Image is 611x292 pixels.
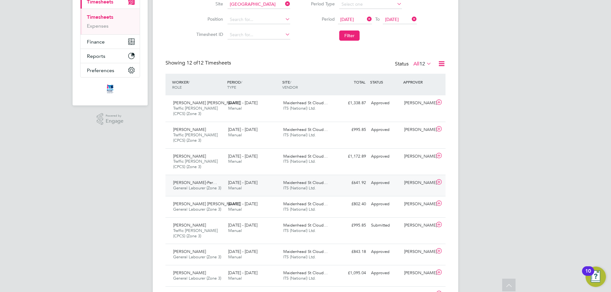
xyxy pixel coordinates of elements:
label: Period Type [306,1,335,7]
div: Approved [369,98,402,108]
div: [PERSON_NAME] [402,98,435,108]
span: Maidenhead St Cloud… [283,201,328,207]
span: [DATE] - [DATE] [228,100,257,105]
div: £1,338.87 [335,98,369,108]
div: SITE [281,76,336,93]
span: Maidenhead St Cloud… [283,100,328,105]
div: Status [395,60,433,69]
div: [PERSON_NAME] [402,247,435,257]
div: [PERSON_NAME] [402,199,435,209]
span: ITS (National) Ltd. [283,207,316,212]
span: Reports [87,53,105,59]
div: [PERSON_NAME] [402,125,435,135]
span: Maidenhead St Cloud… [283,127,328,132]
div: £995.85 [335,125,369,135]
span: General Labourer (Zone 3) [173,254,221,260]
span: / [241,79,242,85]
span: [PERSON_NAME] [173,249,206,254]
span: Maidenhead St Cloud… [283,222,328,228]
span: [DATE] - [DATE] [228,249,257,254]
span: Maidenhead St Cloud… [283,249,328,254]
div: Approved [369,178,402,188]
span: Manual [228,159,242,164]
div: £641.92 [335,178,369,188]
span: ITS (National) Ltd. [283,185,316,191]
span: Manual [228,132,242,138]
span: ITS (National) Ltd. [283,254,316,260]
div: £802.40 [335,199,369,209]
span: Manual [228,228,242,233]
div: £1,095.04 [335,268,369,278]
span: [PERSON_NAME] [PERSON_NAME] [173,201,240,207]
span: [DATE] - [DATE] [228,222,257,228]
div: WORKER [171,76,226,93]
span: / [290,79,291,85]
span: VENDOR [282,85,298,90]
span: [PERSON_NAME] [173,153,206,159]
span: [DATE] [340,17,354,22]
span: ITS (National) Ltd. [283,132,316,138]
div: STATUS [369,76,402,88]
div: [PERSON_NAME] [402,151,435,162]
label: Period [306,16,335,22]
span: Manual [228,185,242,191]
label: All [413,61,432,67]
div: 10 [585,271,591,279]
span: ROLE [172,85,182,90]
div: £1,172.89 [335,151,369,162]
span: General Labourer (Zone 3) [173,275,221,281]
button: Reports [81,49,140,63]
div: [PERSON_NAME] [402,220,435,231]
span: Maidenhead St Cloud… [283,270,328,275]
span: Traffic [PERSON_NAME] (CPCS) (Zone 3) [173,159,218,169]
div: APPROVER [402,76,435,88]
a: Expenses [87,23,109,29]
span: [DATE] - [DATE] [228,201,257,207]
span: Powered by [106,113,123,119]
button: Open Resource Center, 10 new notifications [586,267,606,287]
label: Position [194,16,223,22]
span: Manual [228,254,242,260]
span: ITS (National) Ltd. [283,228,316,233]
label: Site [194,1,223,7]
span: Finance [87,39,105,45]
a: Go to home page [80,84,140,94]
a: Timesheets [87,14,113,20]
span: 12 Timesheets [186,60,231,66]
span: [PERSON_NAME] [173,222,206,228]
span: Engage [106,119,123,124]
span: [DATE] - [DATE] [228,270,257,275]
button: Preferences [81,63,140,77]
span: General Labourer (Zone 3) [173,207,221,212]
span: 12 of [186,60,198,66]
img: itsconstruction-logo-retina.png [106,84,115,94]
span: [PERSON_NAME] [173,270,206,275]
div: Approved [369,199,402,209]
div: Approved [369,151,402,162]
span: [DATE] - [DATE] [228,153,257,159]
div: Approved [369,268,402,278]
div: Approved [369,247,402,257]
span: Traffic [PERSON_NAME] (CPCS) (Zone 3) [173,105,218,116]
span: Manual [228,207,242,212]
span: 12 [419,61,425,67]
button: Finance [81,35,140,49]
span: [PERSON_NAME] [173,127,206,132]
span: [DATE] [385,17,399,22]
span: TOTAL [354,79,365,85]
div: Timesheets [81,9,140,34]
span: / [188,79,190,85]
div: Submitted [369,220,402,231]
span: [DATE] - [DATE] [228,127,257,132]
div: [PERSON_NAME] [402,178,435,188]
div: £843.18 [335,247,369,257]
span: Traffic [PERSON_NAME] (CPCS) (Zone 3) [173,228,218,239]
span: Manual [228,275,242,281]
span: [PERSON_NAME] [PERSON_NAME] [173,100,240,105]
div: £995.85 [335,220,369,231]
div: PERIOD [226,76,281,93]
span: Maidenhead St Cloud… [283,180,328,185]
input: Search for... [228,31,290,39]
span: TYPE [227,85,236,90]
div: Approved [369,125,402,135]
